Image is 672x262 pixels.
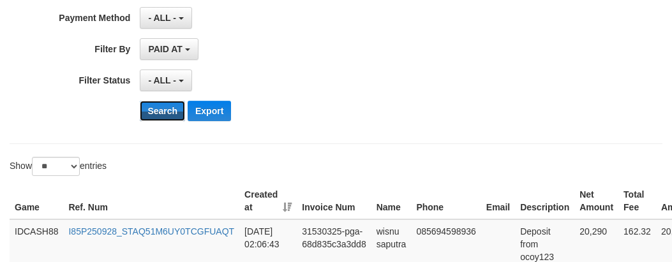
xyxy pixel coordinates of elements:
button: Export [188,101,231,121]
th: Total Fee [618,183,656,219]
th: Net Amount [574,183,618,219]
span: - ALL - [148,75,176,85]
button: - ALL - [140,69,191,91]
span: - ALL - [148,13,176,23]
th: Phone [411,183,481,219]
span: PAID AT [148,44,182,54]
th: Game [10,183,63,219]
button: PAID AT [140,38,198,60]
button: Search [140,101,185,121]
th: Created at: activate to sort column ascending [239,183,297,219]
label: Show entries [10,157,107,176]
select: Showentries [32,157,80,176]
a: I85P250928_STAQ51M6UY0TCGFUAQT [68,226,234,237]
button: - ALL - [140,7,191,29]
th: Invoice Num [297,183,371,219]
th: Ref. Num [63,183,239,219]
th: Name [371,183,412,219]
th: Email [481,183,515,219]
th: Description [515,183,574,219]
